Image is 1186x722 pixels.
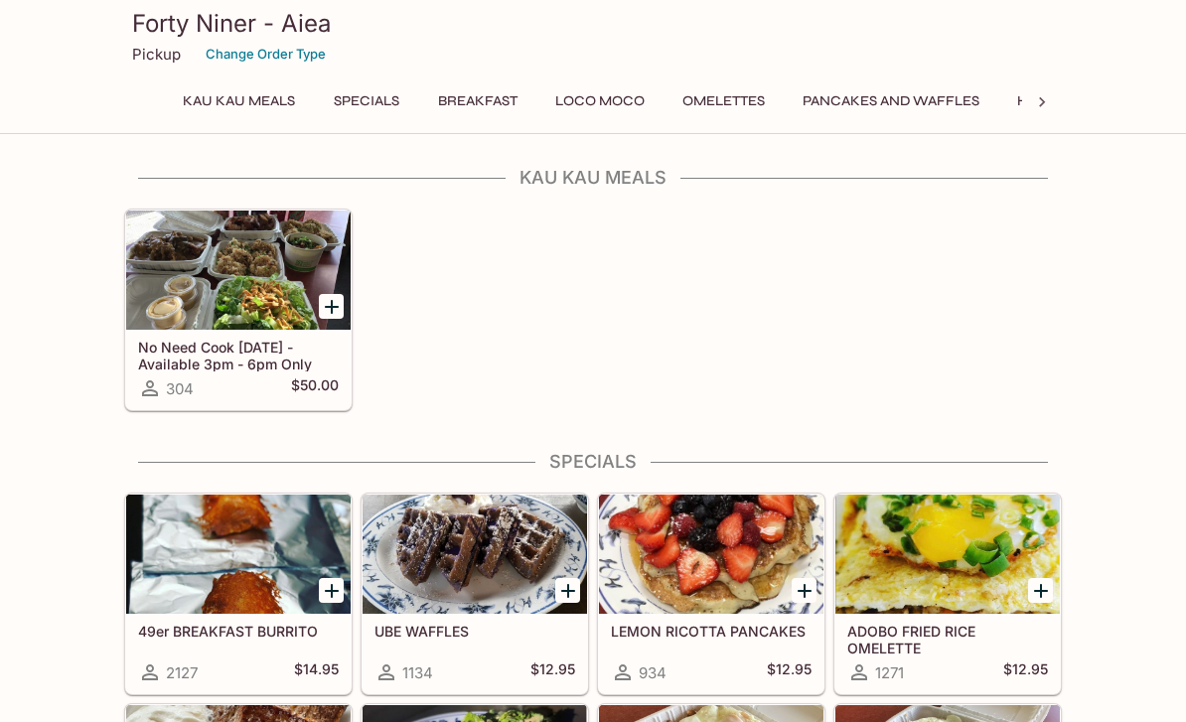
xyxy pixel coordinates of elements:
[319,294,344,319] button: Add No Need Cook Today - Available 3pm - 6pm Only
[362,494,588,694] a: UBE WAFFLES1134$12.95
[132,8,1054,39] h3: Forty Niner - Aiea
[124,167,1062,189] h4: Kau Kau Meals
[792,578,816,603] button: Add LEMON RICOTTA PANCAKES
[294,660,339,684] h5: $14.95
[835,495,1060,614] div: ADOBO FRIED RICE OMELETTE
[611,623,812,640] h5: LEMON RICOTTA PANCAKES
[1003,660,1048,684] h5: $12.95
[197,39,335,70] button: Change Order Type
[138,623,339,640] h5: 49er BREAKFAST BURRITO
[138,339,339,371] h5: No Need Cook [DATE] - Available 3pm - 6pm Only
[124,451,1062,473] h4: Specials
[530,660,575,684] h5: $12.95
[598,494,824,694] a: LEMON RICOTTA PANCAKES934$12.95
[322,87,411,115] button: Specials
[363,495,587,614] div: UBE WAFFLES
[767,660,812,684] h5: $12.95
[639,663,667,682] span: 934
[374,623,575,640] h5: UBE WAFFLES
[402,663,433,682] span: 1134
[1028,578,1053,603] button: Add ADOBO FRIED RICE OMELETTE
[166,663,198,682] span: 2127
[126,211,351,330] div: No Need Cook Today - Available 3pm - 6pm Only
[132,45,181,64] p: Pickup
[792,87,990,115] button: Pancakes and Waffles
[319,578,344,603] button: Add 49er BREAKFAST BURRITO
[834,494,1061,694] a: ADOBO FRIED RICE OMELETTE1271$12.95
[847,623,1048,655] h5: ADOBO FRIED RICE OMELETTE
[166,379,194,398] span: 304
[125,494,352,694] a: 49er BREAKFAST BURRITO2127$14.95
[875,663,904,682] span: 1271
[126,495,351,614] div: 49er BREAKFAST BURRITO
[671,87,776,115] button: Omelettes
[291,376,339,400] h5: $50.00
[544,87,656,115] button: Loco Moco
[125,210,352,410] a: No Need Cook [DATE] - Available 3pm - 6pm Only304$50.00
[427,87,528,115] button: Breakfast
[599,495,823,614] div: LEMON RICOTTA PANCAKES
[172,87,306,115] button: Kau Kau Meals
[555,578,580,603] button: Add UBE WAFFLES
